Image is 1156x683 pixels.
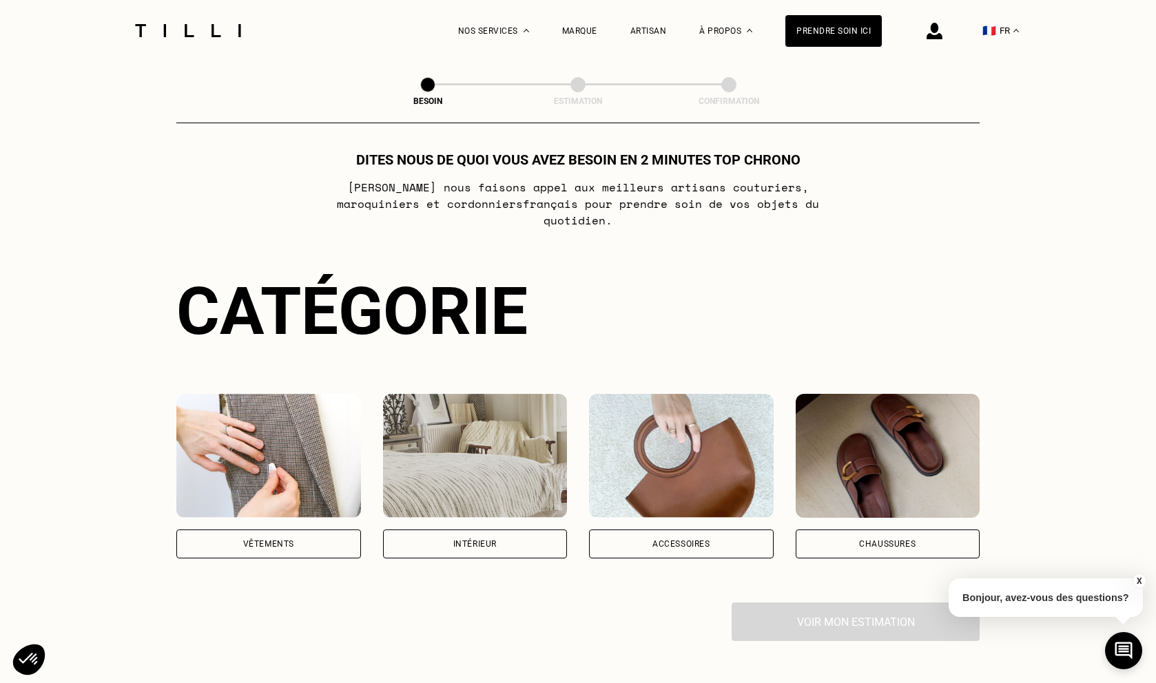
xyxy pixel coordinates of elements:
div: Estimation [509,96,647,106]
img: Vêtements [176,394,361,518]
a: Marque [562,26,597,36]
img: Logo du service de couturière Tilli [130,24,246,37]
p: [PERSON_NAME] nous faisons appel aux meilleurs artisans couturiers , maroquiniers et cordonniers ... [305,179,851,229]
img: Menu déroulant [524,29,529,32]
img: menu déroulant [1013,29,1019,32]
div: Vêtements [243,540,294,548]
img: Chaussures [796,394,980,518]
img: icône connexion [927,23,942,39]
div: Catégorie [176,273,980,350]
a: Artisan [630,26,667,36]
img: Intérieur [383,394,568,518]
div: Confirmation [660,96,798,106]
div: Accessoires [652,540,710,548]
a: Prendre soin ici [785,15,882,47]
div: Intérieur [453,540,497,548]
h1: Dites nous de quoi vous avez besoin en 2 minutes top chrono [356,151,801,168]
img: Menu déroulant à propos [747,29,752,32]
img: Accessoires [589,394,774,518]
div: Besoin [359,96,497,106]
div: Chaussures [859,540,916,548]
p: Bonjour, avez-vous des questions? [949,578,1143,617]
button: X [1132,574,1146,589]
span: 🇫🇷 [982,24,996,37]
